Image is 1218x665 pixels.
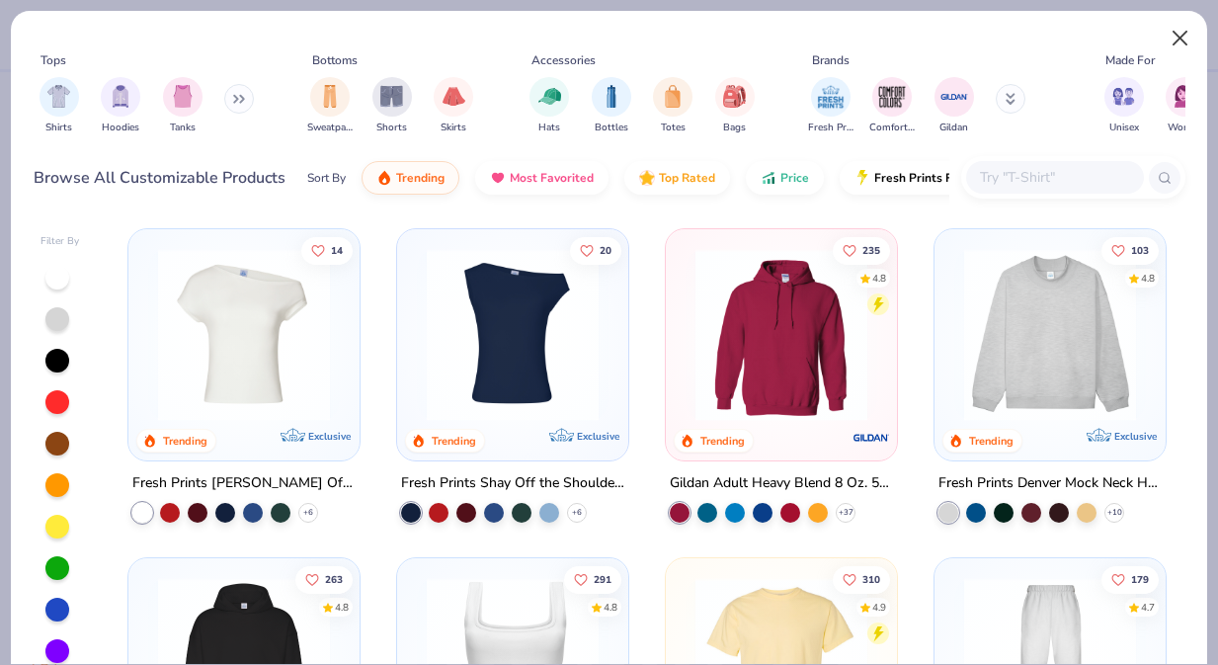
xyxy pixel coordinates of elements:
img: a1c94bf0-cbc2-4c5c-96ec-cab3b8502a7f [148,249,340,421]
div: filter for Gildan [934,77,974,135]
div: filter for Bags [715,77,755,135]
button: filter button [592,77,631,135]
span: 20 [600,245,611,255]
img: Shorts Image [380,85,403,108]
button: filter button [40,77,79,135]
button: filter button [101,77,140,135]
div: Tops [41,51,66,69]
div: 4.8 [872,271,886,286]
span: + 37 [839,507,853,519]
span: Sweatpants [307,121,353,135]
span: 103 [1131,245,1149,255]
span: + 6 [572,507,582,519]
span: Gildan [939,121,968,135]
img: Sweatpants Image [319,85,341,108]
span: Shorts [376,121,407,135]
div: Gildan Adult Heavy Blend 8 Oz. 50/50 Hooded Sweatshirt [670,471,893,496]
button: filter button [1104,77,1144,135]
button: Like [295,565,353,593]
span: Bags [723,121,746,135]
div: Browse All Customizable Products [34,166,285,190]
span: 235 [862,245,880,255]
div: Made For [1105,51,1155,69]
button: filter button [869,77,915,135]
img: trending.gif [376,170,392,186]
button: filter button [372,77,412,135]
input: Try "T-Shirt" [978,166,1130,189]
span: 263 [325,574,343,584]
span: Tanks [170,121,196,135]
button: Like [1101,565,1159,593]
img: Shirts Image [47,85,70,108]
img: 5716b33b-ee27-473a-ad8a-9b8687048459 [417,249,609,421]
span: Most Favorited [510,170,594,186]
button: filter button [163,77,203,135]
div: filter for Tanks [163,77,203,135]
img: Women Image [1175,85,1197,108]
span: Exclusive [308,430,351,443]
div: filter for Shorts [372,77,412,135]
img: Tanks Image [172,85,194,108]
span: Women [1168,121,1203,135]
div: filter for Fresh Prints [808,77,853,135]
div: filter for Hats [529,77,569,135]
div: 4.9 [872,600,886,615]
span: 179 [1131,574,1149,584]
span: Price [780,170,809,186]
span: Hoodies [102,121,139,135]
span: Top Rated [659,170,715,186]
div: Bottoms [312,51,358,69]
div: filter for Totes [653,77,692,135]
div: filter for Hoodies [101,77,140,135]
button: filter button [434,77,473,135]
span: Exclusive [577,430,619,443]
span: Comfort Colors [869,121,915,135]
button: Fresh Prints Flash [840,161,1068,195]
img: most_fav.gif [490,170,506,186]
span: Fresh Prints Flash [874,170,976,186]
span: 291 [594,574,611,584]
button: Like [301,236,353,264]
div: Brands [812,51,850,69]
div: filter for Sweatpants [307,77,353,135]
span: Bottles [595,121,628,135]
span: + 6 [303,507,313,519]
div: filter for Comfort Colors [869,77,915,135]
span: + 10 [1107,507,1122,519]
button: Most Favorited [475,161,609,195]
div: Filter By [41,234,80,249]
span: Hats [538,121,560,135]
button: filter button [934,77,974,135]
button: Like [833,565,890,593]
div: filter for Skirts [434,77,473,135]
button: Close [1162,20,1199,57]
img: TopRated.gif [639,170,655,186]
div: filter for Shirts [40,77,79,135]
span: 310 [862,574,880,584]
img: Gildan Image [939,82,969,112]
div: Fresh Prints Shay Off the Shoulder Tank [401,471,624,496]
button: Like [1101,236,1159,264]
button: Like [570,236,621,264]
button: filter button [529,77,569,135]
span: Trending [396,170,445,186]
span: Exclusive [1114,430,1157,443]
div: 4.8 [335,600,349,615]
span: Totes [661,121,686,135]
img: f5d85501-0dbb-4ee4-b115-c08fa3845d83 [954,249,1146,421]
div: Fresh Prints [PERSON_NAME] Off the Shoulder Top [132,471,356,496]
div: filter for Women [1166,77,1205,135]
img: Unisex Image [1112,85,1135,108]
div: Accessories [531,51,596,69]
img: Hats Image [538,85,561,108]
button: filter button [1166,77,1205,135]
div: 4.8 [1141,271,1155,286]
span: Shirts [45,121,72,135]
div: Sort By [307,169,346,187]
img: Comfort Colors Image [877,82,907,112]
button: Top Rated [624,161,730,195]
button: filter button [653,77,692,135]
button: filter button [808,77,853,135]
img: 01756b78-01f6-4cc6-8d8a-3c30c1a0c8ac [686,249,877,421]
button: Trending [362,161,459,195]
